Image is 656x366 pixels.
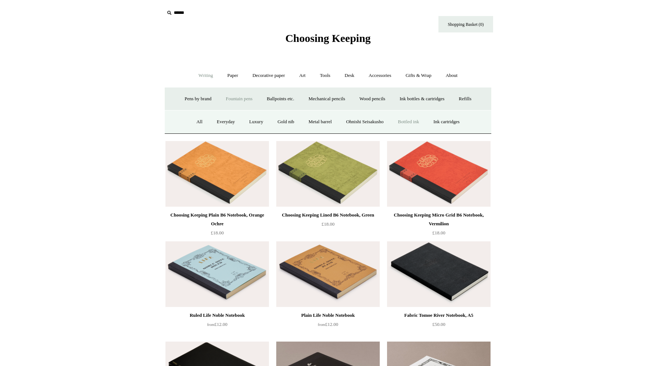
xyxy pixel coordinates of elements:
a: Ruled Life Noble Notebook from£12.00 [165,311,269,341]
a: Choosing Keeping [285,38,371,43]
a: Art [293,66,312,85]
a: Gold nib [271,112,301,132]
a: Choosing Keeping Micro Grid B6 Notebook, Vermilion £18.00 [387,211,491,241]
a: Tools [313,66,337,85]
a: Everyday [210,112,242,132]
a: Refills [452,89,478,109]
span: £18.00 [321,221,335,227]
a: Ink cartridges [427,112,466,132]
a: Choosing Keeping Lined B6 Notebook, Green £18.00 [276,211,380,241]
a: Wood pencils [353,89,392,109]
img: Ruled Life Noble Notebook [165,241,269,307]
span: £50.00 [432,322,445,327]
a: Choosing Keeping Plain B6 Notebook, Orange Ochre £18.00 [165,211,269,241]
div: Choosing Keeping Plain B6 Notebook, Orange Ochre [167,211,267,228]
div: Choosing Keeping Lined B6 Notebook, Green [278,211,378,219]
a: Plain Life Noble Notebook from£12.00 [276,311,380,341]
a: Ohnishi Seisakusho [340,112,390,132]
span: £18.00 [432,230,445,235]
a: Plain Life Noble Notebook Plain Life Noble Notebook [276,241,380,307]
span: £18.00 [211,230,224,235]
span: from [318,323,325,327]
a: Accessories [362,66,398,85]
a: Mechanical pencils [302,89,352,109]
div: Choosing Keeping Micro Grid B6 Notebook, Vermilion [389,211,489,228]
a: Choosing Keeping Plain B6 Notebook, Orange Ochre Choosing Keeping Plain B6 Notebook, Orange Ochre [165,141,269,207]
a: Bottled ink [391,112,426,132]
span: Choosing Keeping [285,32,371,44]
a: Writing [192,66,220,85]
a: Fountain pens [219,89,259,109]
div: Plain Life Noble Notebook [278,311,378,320]
img: Fabric Tomoe River Notebook, A5 [387,241,491,307]
span: £12.00 [318,322,338,327]
img: Choosing Keeping Lined B6 Notebook, Green [276,141,380,207]
a: Pens by brand [178,89,218,109]
a: Desk [338,66,361,85]
div: Fabric Tomoe River Notebook, A5 [389,311,489,320]
a: Fabric Tomoe River Notebook, A5 £50.00 [387,311,491,341]
span: from [207,323,214,327]
a: Ink bottles & cartridges [393,89,451,109]
img: Plain Life Noble Notebook [276,241,380,307]
a: Paper [221,66,245,85]
a: Shopping Basket (0) [438,16,493,32]
a: All [190,112,209,132]
span: £12.00 [207,322,227,327]
a: Luxury [243,112,270,132]
a: Metal barrel [302,112,339,132]
a: Gifts & Wrap [399,66,438,85]
img: Choosing Keeping Plain B6 Notebook, Orange Ochre [165,141,269,207]
a: Ballpoints etc. [260,89,301,109]
div: Ruled Life Noble Notebook [167,311,267,320]
a: Choosing Keeping Lined B6 Notebook, Green Choosing Keeping Lined B6 Notebook, Green [276,141,380,207]
a: Decorative paper [246,66,292,85]
a: About [439,66,464,85]
a: Choosing Keeping Micro Grid B6 Notebook, Vermilion Choosing Keeping Micro Grid B6 Notebook, Vermi... [387,141,491,207]
a: Ruled Life Noble Notebook Ruled Life Noble Notebook [165,241,269,307]
a: Fabric Tomoe River Notebook, A5 Fabric Tomoe River Notebook, A5 [387,241,491,307]
img: Choosing Keeping Micro Grid B6 Notebook, Vermilion [387,141,491,207]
